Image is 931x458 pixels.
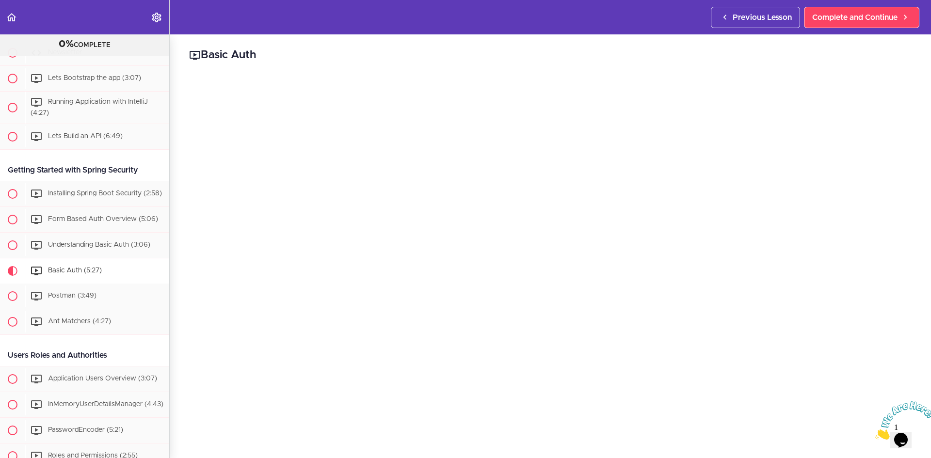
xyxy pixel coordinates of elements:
[48,401,163,408] span: InMemoryUserDetailsManager (4:43)
[48,133,123,140] span: Lets Build an API (6:49)
[189,47,912,63] h2: Basic Auth
[711,7,800,28] a: Previous Lesson
[6,12,17,23] svg: Back to course curriculum
[48,426,123,433] span: PasswordEncoder (5:21)
[812,12,898,23] span: Complete and Continue
[804,7,919,28] a: Complete and Continue
[48,241,150,248] span: Understanding Basic Auth (3:06)
[31,98,148,116] span: Running Application with IntelliJ (4:27)
[48,216,158,222] span: Form Based Auth Overview (5:06)
[48,292,96,299] span: Postman (3:49)
[4,4,64,42] img: Chat attention grabber
[48,190,162,197] span: Installing Spring Boot Security (2:58)
[151,12,162,23] svg: Settings Menu
[48,75,141,81] span: Lets Bootstrap the app (3:07)
[48,375,157,382] span: Application Users Overview (3:07)
[48,318,111,325] span: Ant Matchers (4:27)
[48,267,102,274] span: Basic Auth (5:27)
[871,397,931,443] iframe: chat widget
[733,12,792,23] span: Previous Lesson
[59,39,74,49] span: 0%
[12,38,157,51] div: COMPLETE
